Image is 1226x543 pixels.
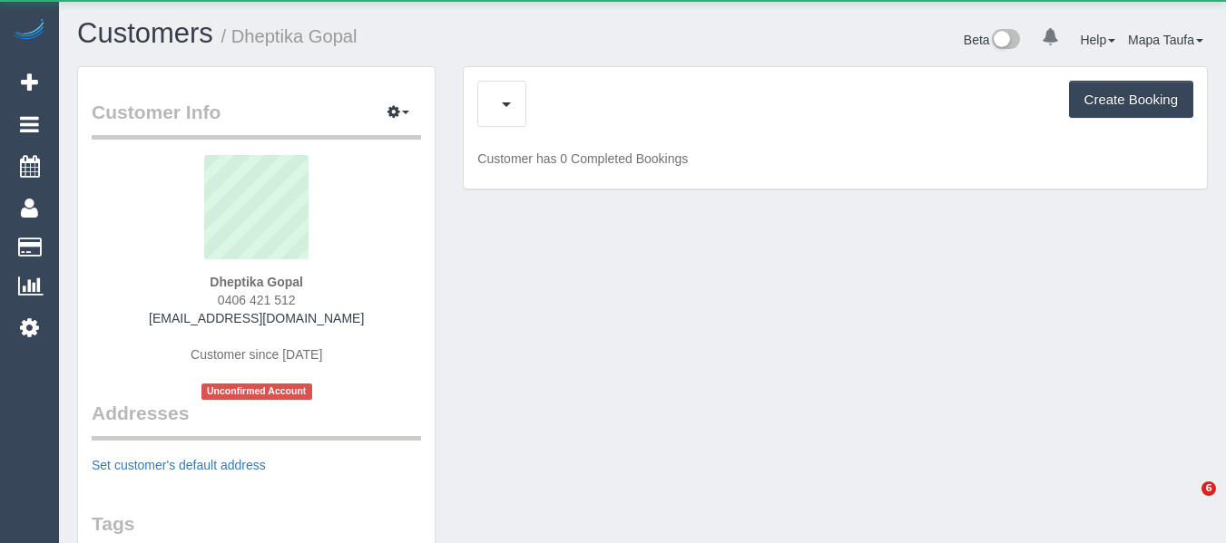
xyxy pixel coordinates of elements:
a: Mapa Taufa [1128,33,1203,47]
img: Automaid Logo [11,18,47,44]
img: New interface [990,29,1020,53]
p: Customer has 0 Completed Bookings [477,150,1193,168]
span: Unconfirmed Account [201,383,312,399]
small: / Dheptika Gopal [221,26,358,46]
button: Create Booking [1069,81,1193,119]
legend: Customer Info [92,99,421,140]
a: Set customer's default address [92,458,266,472]
span: 0406 421 512 [218,293,296,307]
strong: Dheptika Gopal [210,275,303,289]
span: 6 [1201,481,1216,496]
a: [EMAIL_ADDRESS][DOMAIN_NAME] [149,311,364,325]
iframe: Intercom live chat [1164,481,1208,525]
a: Beta [964,33,1020,47]
a: Customers [77,17,213,49]
a: Help [1080,33,1115,47]
span: Customer since [DATE] [191,347,322,362]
